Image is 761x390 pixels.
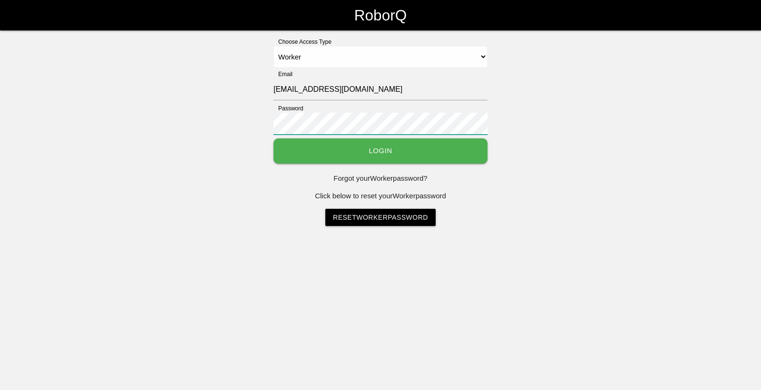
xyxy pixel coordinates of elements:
label: Email [273,70,293,78]
p: Forgot your Worker password? [273,173,488,184]
label: Choose Access Type [273,38,332,46]
p: Click below to reset your Worker password [273,191,488,202]
label: Password [273,104,303,113]
a: ResetWorkerPassword [325,209,436,226]
button: Login [273,138,488,164]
